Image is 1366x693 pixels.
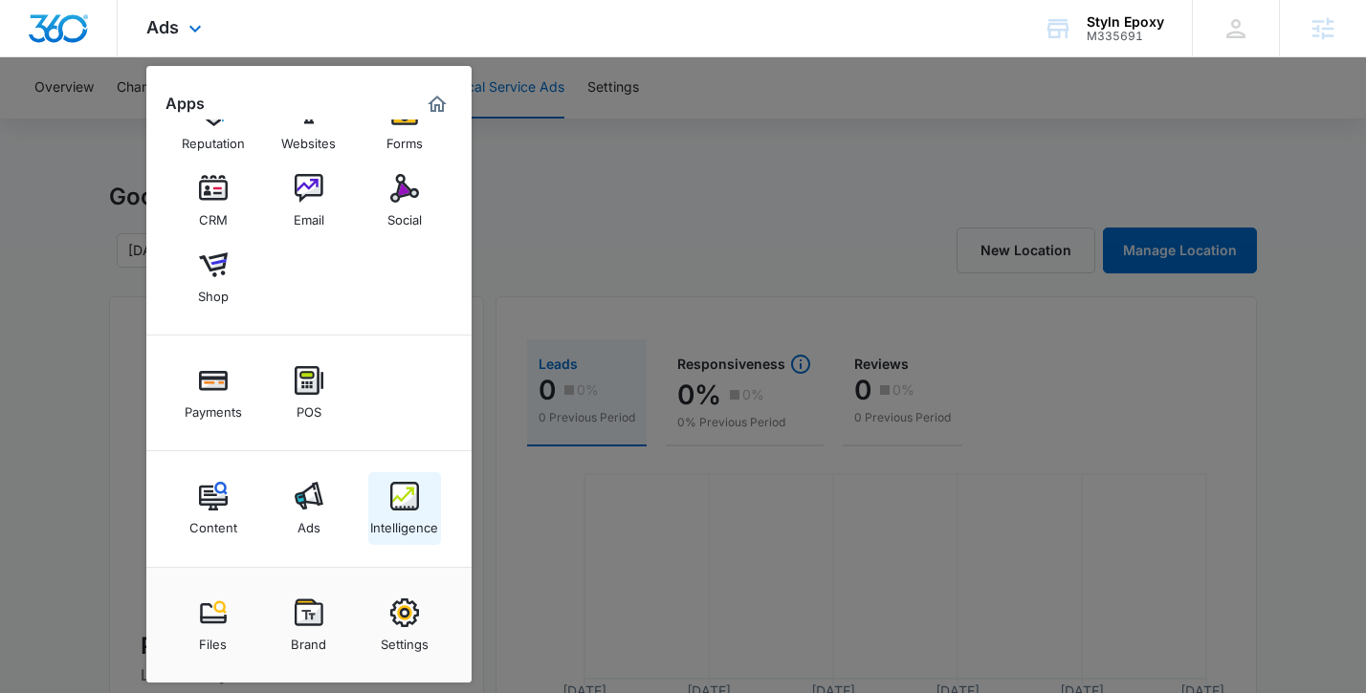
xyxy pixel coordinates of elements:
div: Content [189,510,237,535]
div: Intelligence [370,510,438,535]
div: Domain: [DOMAIN_NAME] [50,50,210,65]
div: Email [294,203,324,227]
a: Marketing 360® Dashboard [422,89,452,119]
div: Forms [386,126,423,151]
div: Brand [291,627,326,652]
a: Forms [368,88,441,161]
div: POS [297,395,321,420]
div: account name [1087,14,1164,30]
div: Ads [297,510,320,535]
img: website_grey.svg [31,50,46,65]
a: Email [273,164,345,237]
a: CRM [177,164,250,237]
img: logo_orange.svg [31,31,46,46]
span: Ads [146,17,179,37]
div: account id [1087,30,1164,43]
a: Reputation [177,88,250,161]
div: Domain Overview [73,113,171,125]
div: Payments [185,395,242,420]
a: Content [177,472,250,545]
div: Keywords by Traffic [211,113,322,125]
a: Websites [273,88,345,161]
div: CRM [199,203,228,227]
a: Brand [273,589,345,661]
img: tab_domain_overview_orange.svg [52,111,67,126]
div: Social [387,203,422,227]
div: Shop [198,279,229,304]
div: Reputation [182,126,245,151]
div: Websites [281,126,336,151]
div: Settings [381,627,429,652]
a: Settings [368,589,441,661]
img: tab_keywords_by_traffic_grey.svg [190,111,206,126]
a: Files [177,589,250,661]
h2: Apps [165,95,205,113]
a: Intelligence [368,472,441,545]
a: Payments [177,357,250,429]
a: Social [368,164,441,237]
div: Files [199,627,227,652]
a: POS [273,357,345,429]
a: Shop [177,241,250,314]
a: Ads [273,472,345,545]
div: v 4.0.25 [54,31,94,46]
